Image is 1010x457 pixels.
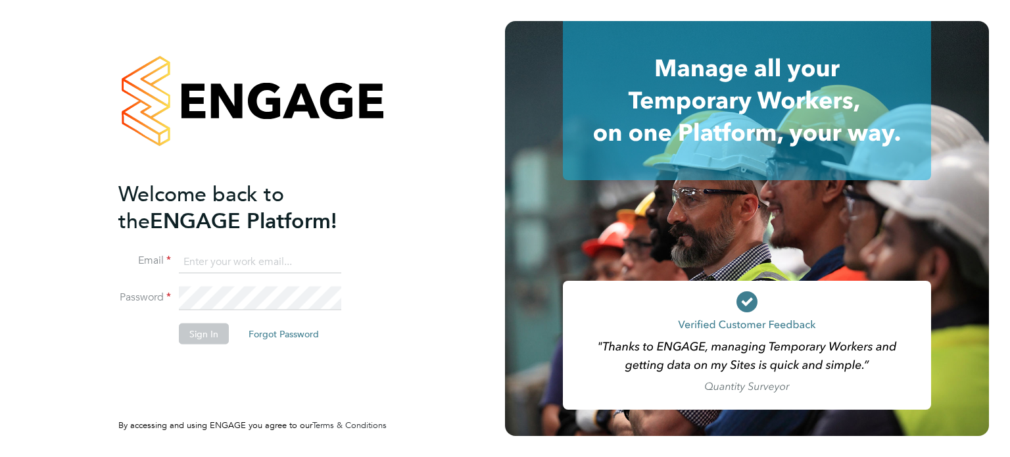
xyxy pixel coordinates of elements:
[118,254,171,268] label: Email
[118,181,284,233] span: Welcome back to the
[179,250,341,274] input: Enter your work email...
[118,420,387,431] span: By accessing and using ENGAGE you agree to our
[118,180,375,234] h2: ENGAGE Platform!
[118,291,171,304] label: Password
[238,324,329,345] button: Forgot Password
[179,324,229,345] button: Sign In
[312,420,387,431] a: Terms & Conditions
